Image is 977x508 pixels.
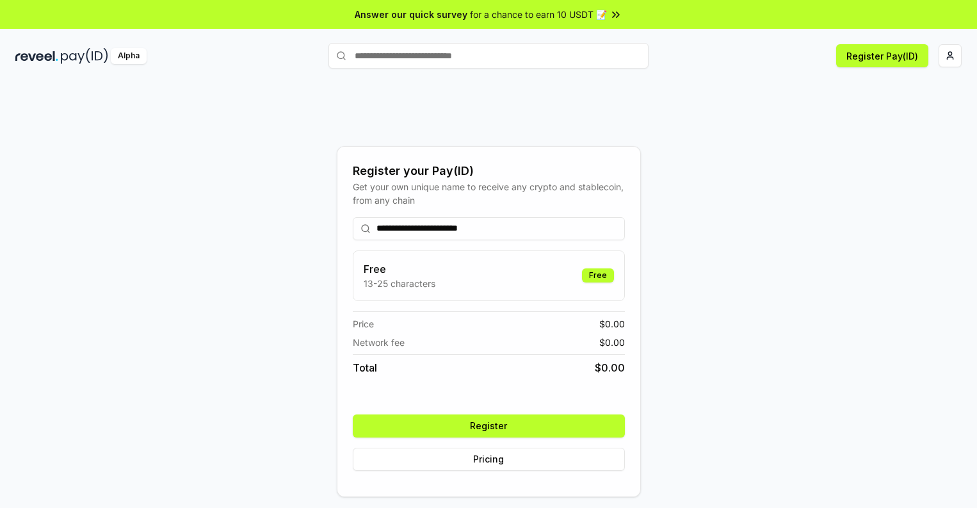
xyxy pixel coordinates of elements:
[353,180,625,207] div: Get your own unique name to receive any crypto and stablecoin, from any chain
[111,48,147,64] div: Alpha
[353,360,377,375] span: Total
[355,8,467,21] span: Answer our quick survey
[353,317,374,331] span: Price
[836,44,928,67] button: Register Pay(ID)
[599,317,625,331] span: $ 0.00
[470,8,607,21] span: for a chance to earn 10 USDT 📝
[353,448,625,471] button: Pricing
[15,48,58,64] img: reveel_dark
[364,261,435,277] h3: Free
[353,336,405,349] span: Network fee
[61,48,108,64] img: pay_id
[599,336,625,349] span: $ 0.00
[364,277,435,290] p: 13-25 characters
[582,268,614,283] div: Free
[353,414,625,438] button: Register
[595,360,625,375] span: $ 0.00
[353,162,625,180] div: Register your Pay(ID)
